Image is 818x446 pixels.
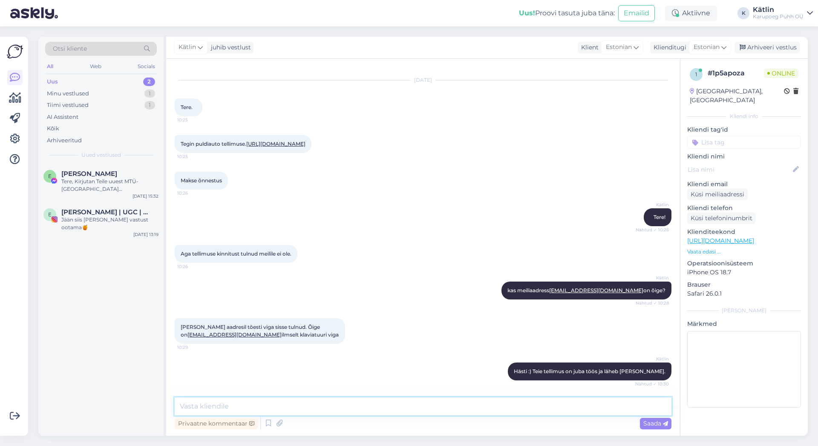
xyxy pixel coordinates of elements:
[207,43,251,52] div: juhib vestlust
[654,214,665,220] span: Tere!
[637,201,669,208] span: Kätlin
[133,231,158,238] div: [DATE] 13:19
[177,117,209,123] span: 10:25
[47,101,89,109] div: Tiimi vestlused
[47,113,78,121] div: AI Assistent
[47,89,89,98] div: Minu vestlused
[47,78,58,86] div: Uus
[687,180,801,189] p: Kliendi email
[7,43,23,60] img: Askly Logo
[246,141,305,147] a: [URL][DOMAIN_NAME]
[61,216,158,231] div: Jään siis [PERSON_NAME] vastust ootama🍯
[177,153,209,160] span: 10:25
[507,287,665,293] span: kas meiliaadress on õige?
[143,78,155,86] div: 2
[687,289,801,298] p: Safari 26.0.1
[177,190,209,196] span: 10:26
[177,344,209,351] span: 10:29
[737,7,749,19] div: K
[695,71,697,78] span: 1
[47,124,59,133] div: Kõik
[687,227,801,236] p: Klienditeekond
[181,104,193,110] span: Tere.
[519,8,615,18] div: Proovi tasuta juba täna:
[636,300,669,306] span: Nähtud ✓ 10:28
[181,324,339,338] span: [PERSON_NAME] aadresil tõesti viga sisse tulnud. Õige on ilmselt klaviatuuri viga
[636,227,669,233] span: Nähtud ✓ 10:26
[175,418,258,429] div: Privaatne kommentaar
[177,263,209,270] span: 10:26
[81,151,121,159] span: Uued vestlused
[687,204,801,213] p: Kliendi telefon
[734,42,800,53] div: Arhiveeri vestlus
[687,152,801,161] p: Kliendi nimi
[687,268,801,277] p: iPhone OS 18.7
[753,13,804,20] div: Karupoeg Puhh OÜ
[688,165,791,174] input: Lisa nimi
[549,287,643,293] a: [EMAIL_ADDRESS][DOMAIN_NAME]
[61,208,150,216] span: EMMA-LYS KIRSIPUU | UGC | FOTOGRAAF
[764,69,798,78] span: Online
[687,125,801,134] p: Kliendi tag'id
[181,250,291,257] span: Aga tellimuse kinnitust tulnud meilile ei ole.
[618,5,655,21] button: Emailid
[47,136,82,145] div: Arhiveeritud
[181,177,222,184] span: Makse õnnestus
[48,211,52,218] span: E
[687,307,801,314] div: [PERSON_NAME]
[637,356,669,362] span: Kätlin
[687,189,748,200] div: Küsi meiliaadressi
[514,368,665,374] span: Hästi :) Teie tellimus on juba töös ja läheb [PERSON_NAME].
[650,43,686,52] div: Klienditugi
[694,43,720,52] span: Estonian
[187,331,282,338] a: [EMAIL_ADDRESS][DOMAIN_NAME]
[144,101,155,109] div: 1
[690,87,784,105] div: [GEOGRAPHIC_DATA], [GEOGRAPHIC_DATA]
[708,68,764,78] div: # 1p5apoza
[753,6,804,13] div: Kätlin
[606,43,632,52] span: Estonian
[88,61,103,72] div: Web
[136,61,157,72] div: Socials
[687,136,801,149] input: Lisa tag
[519,9,535,17] b: Uus!
[181,141,305,147] span: Tegin puldiauto tellimuse.
[48,173,52,179] span: E
[687,213,756,224] div: Küsi telefoninumbrit
[643,420,668,427] span: Saada
[61,170,117,178] span: Emili Jürgen
[687,248,801,256] p: Vaata edasi ...
[687,237,754,245] a: [URL][DOMAIN_NAME]
[578,43,599,52] div: Klient
[61,178,158,193] div: Tere, Kirjutan Teile uuest MTÜ-[GEOGRAPHIC_DATA][PERSON_NAME]. Nimelt korraldame juba aastaid hea...
[175,76,671,84] div: [DATE]
[665,6,717,21] div: Aktiivne
[687,280,801,289] p: Brauser
[687,259,801,268] p: Operatsioonisüsteem
[687,112,801,120] div: Kliendi info
[179,43,196,52] span: Kätlin
[637,275,669,281] span: Kätlin
[687,319,801,328] p: Märkmed
[144,89,155,98] div: 1
[635,381,669,387] span: Nähtud ✓ 10:30
[45,61,55,72] div: All
[132,193,158,199] div: [DATE] 15:32
[53,44,87,53] span: Otsi kliente
[753,6,813,20] a: KätlinKarupoeg Puhh OÜ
